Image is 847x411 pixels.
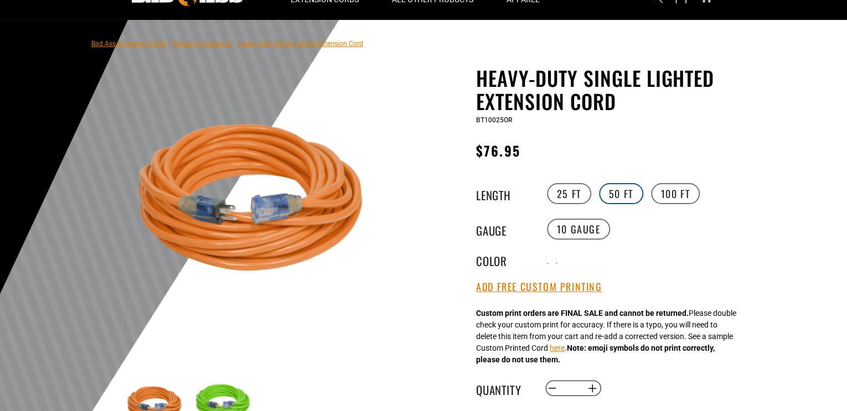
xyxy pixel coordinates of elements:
[476,116,513,124] span: BT10025OR
[476,281,602,293] button: Add Free Custom Printing
[476,141,520,160] span: $76.95
[168,40,171,48] span: ›
[238,40,363,48] span: Heavy-Duty Single Lighted Extension Cord
[476,186,531,201] legend: Length
[173,40,231,48] a: Return to Collection
[599,183,643,204] label: 50 FT
[234,40,236,48] span: ›
[476,381,531,396] label: Quantity
[651,183,700,204] label: 100 FT
[476,308,736,366] div: Please double check your custom print for accuracy. If there is a typo, you will need to delete t...
[476,309,689,318] strong: Custom print orders are FINAL SALE and cannot be returned.
[91,40,166,48] a: Bad Ass Extension Cords
[550,342,565,354] button: here
[91,37,363,50] nav: breadcrumbs
[124,69,391,335] img: orange
[476,66,747,113] h1: Heavy-Duty Single Lighted Extension Cord
[476,252,531,267] legend: Color
[476,222,531,236] legend: Gauge
[476,344,715,364] strong: Note: emoji symbols do not print correctly, please do not use them.
[547,218,611,240] label: 10 Gauge
[547,183,591,204] label: 25 FT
